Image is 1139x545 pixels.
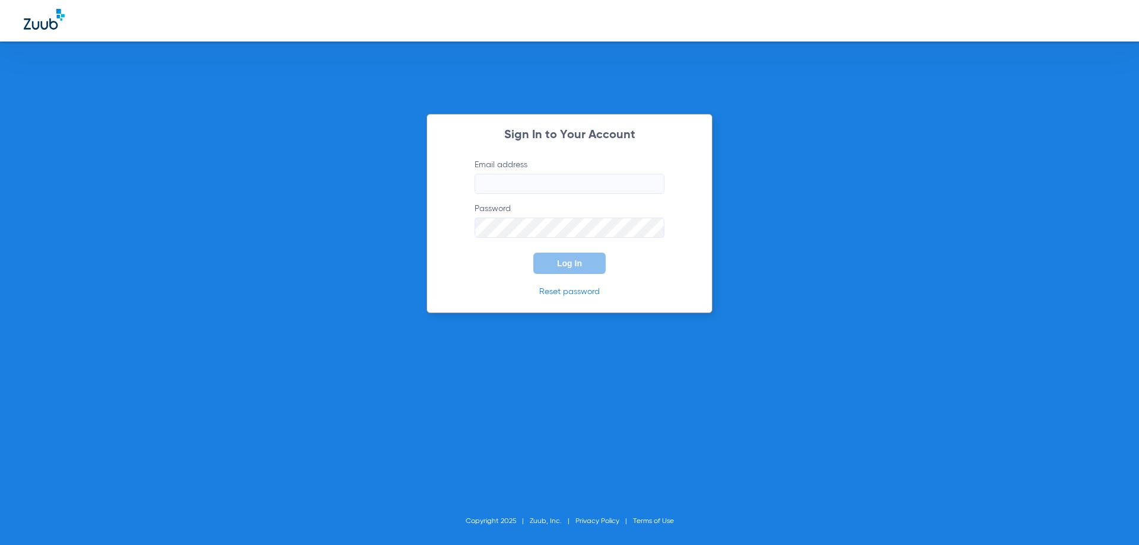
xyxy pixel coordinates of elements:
li: Copyright 2025 [466,515,530,527]
label: Email address [475,159,664,194]
label: Password [475,203,664,238]
a: Reset password [539,288,600,296]
input: Password [475,218,664,238]
span: Log In [557,259,582,268]
input: Email address [475,174,664,194]
h2: Sign In to Your Account [457,129,682,141]
iframe: Chat Widget [1080,488,1139,545]
button: Log In [533,253,606,274]
img: Zuub Logo [24,9,65,30]
a: Terms of Use [633,518,674,525]
li: Zuub, Inc. [530,515,575,527]
a: Privacy Policy [575,518,619,525]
